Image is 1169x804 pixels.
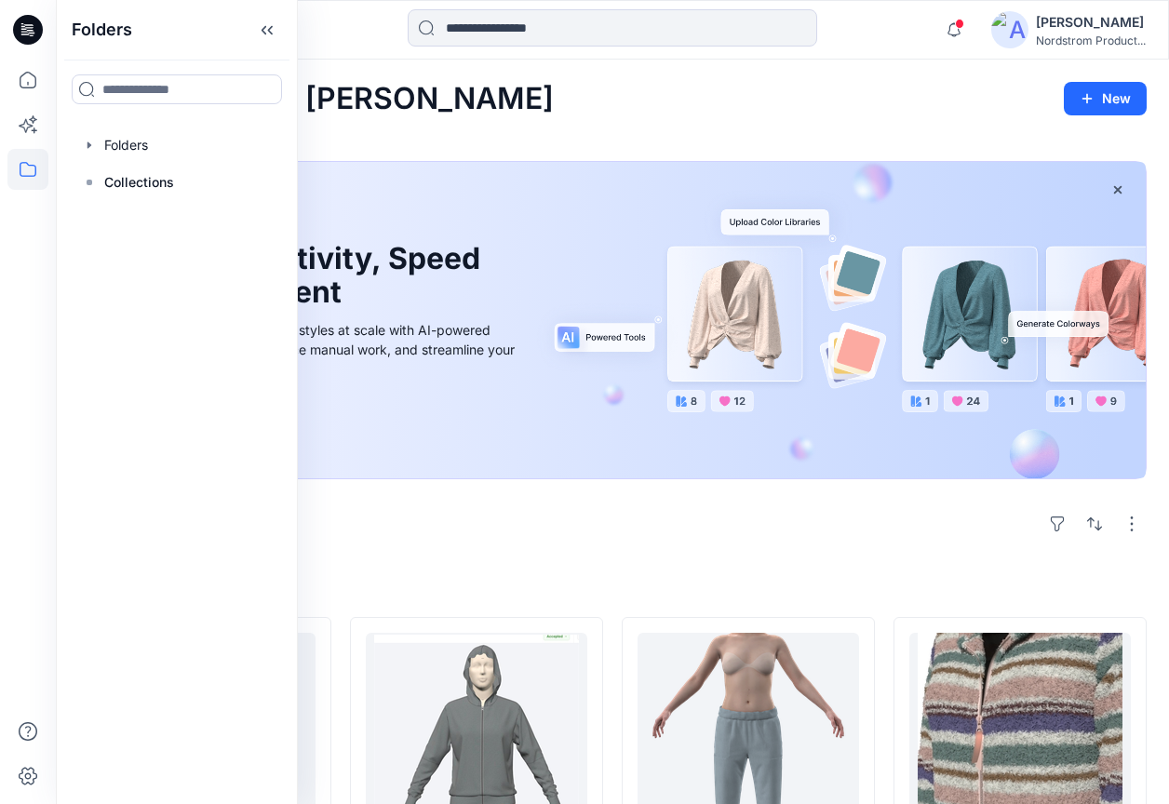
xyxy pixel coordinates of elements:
p: Collections [104,171,174,194]
div: Explore ideas faster and recolor styles at scale with AI-powered tools that boost creativity, red... [101,320,520,379]
h4: Styles [78,576,1147,598]
button: New [1064,82,1147,115]
a: Discover more [101,401,520,438]
div: Nordstrom Product... [1036,33,1146,47]
div: [PERSON_NAME] [1036,11,1146,33]
h2: Welcome back, [PERSON_NAME] [78,82,554,116]
img: avatar [991,11,1028,48]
